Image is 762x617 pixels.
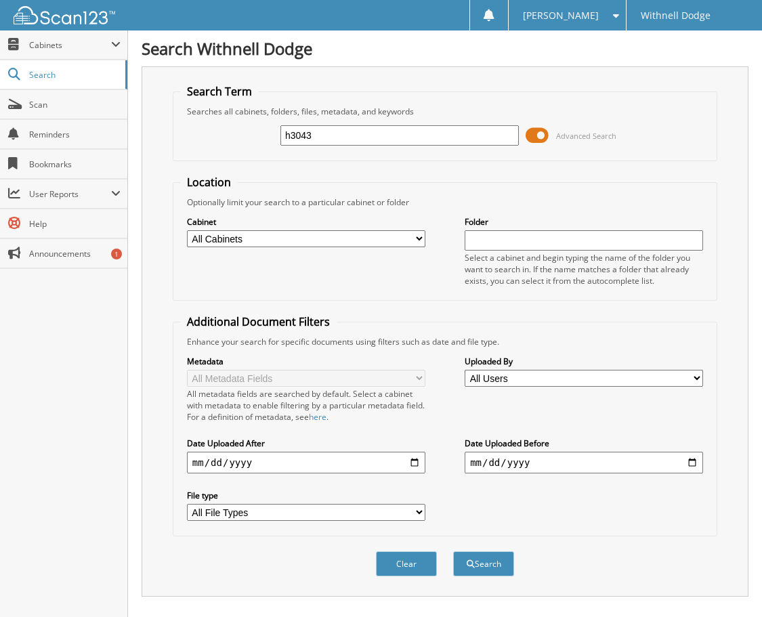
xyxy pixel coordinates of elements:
[142,37,748,60] h1: Search Withnell Dodge
[29,188,111,200] span: User Reports
[111,249,122,259] div: 1
[187,356,425,367] label: Metadata
[180,314,337,329] legend: Additional Document Filters
[465,356,703,367] label: Uploaded By
[376,551,437,576] button: Clear
[180,175,238,190] legend: Location
[187,452,425,473] input: start
[465,452,703,473] input: end
[29,158,121,170] span: Bookmarks
[187,388,425,423] div: All metadata fields are searched by default. Select a cabinet with metadata to enable filtering b...
[187,438,425,449] label: Date Uploaded After
[187,490,425,501] label: File type
[29,129,121,140] span: Reminders
[641,12,711,20] span: Withnell Dodge
[187,216,425,228] label: Cabinet
[29,218,121,230] span: Help
[29,69,119,81] span: Search
[180,84,259,99] legend: Search Term
[556,131,616,141] span: Advanced Search
[465,252,703,286] div: Select a cabinet and begin typing the name of the folder you want to search in. If the name match...
[180,336,710,347] div: Enhance your search for specific documents using filters such as date and file type.
[29,99,121,110] span: Scan
[180,106,710,117] div: Searches all cabinets, folders, files, metadata, and keywords
[309,411,326,423] a: here
[465,438,703,449] label: Date Uploaded Before
[453,551,514,576] button: Search
[29,248,121,259] span: Announcements
[523,12,599,20] span: [PERSON_NAME]
[29,39,111,51] span: Cabinets
[465,216,703,228] label: Folder
[180,196,710,208] div: Optionally limit your search to a particular cabinet or folder
[14,6,115,24] img: scan123-logo-white.svg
